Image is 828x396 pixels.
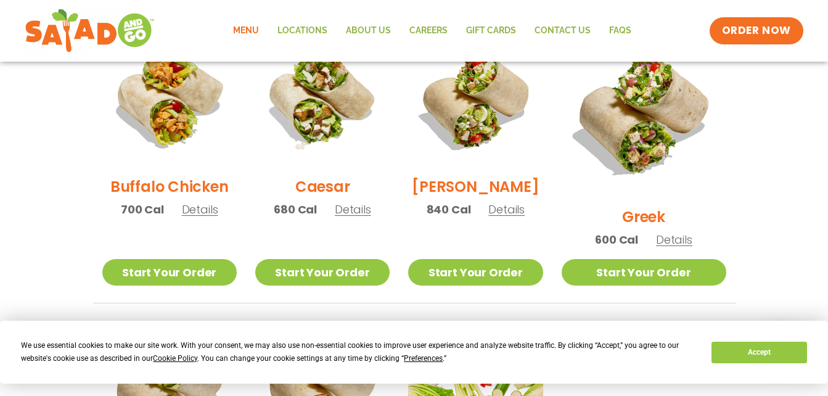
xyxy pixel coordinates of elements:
[595,231,638,248] span: 600 Cal
[255,32,390,167] img: Product photo for Caesar Wrap
[21,339,697,365] div: We use essential cookies to make our site work. With your consent, we may also use non-essential ...
[224,17,641,45] nav: Menu
[622,206,665,228] h2: Greek
[722,23,791,38] span: ORDER NOW
[710,17,803,44] a: ORDER NOW
[335,202,371,217] span: Details
[182,202,218,217] span: Details
[562,32,726,197] img: Product photo for Greek Wrap
[408,259,543,286] a: Start Your Order
[102,32,237,167] img: Product photo for Buffalo Chicken Wrap
[400,17,457,45] a: Careers
[255,259,390,286] a: Start Your Order
[121,201,164,218] span: 700 Cal
[268,17,337,45] a: Locations
[25,6,155,56] img: new-SAG-logo-768×292
[153,354,197,363] span: Cookie Policy
[562,259,726,286] a: Start Your Order
[656,232,692,247] span: Details
[488,202,525,217] span: Details
[295,176,350,197] h2: Caesar
[102,259,237,286] a: Start Your Order
[110,176,228,197] h2: Buffalo Chicken
[408,32,543,167] img: Product photo for Cobb Wrap
[337,17,400,45] a: About Us
[600,17,641,45] a: FAQs
[711,342,806,363] button: Accept
[457,17,525,45] a: GIFT CARDS
[274,201,317,218] span: 680 Cal
[427,201,471,218] span: 840 Cal
[224,17,268,45] a: Menu
[404,354,443,363] span: Preferences
[412,176,539,197] h2: [PERSON_NAME]
[525,17,600,45] a: Contact Us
